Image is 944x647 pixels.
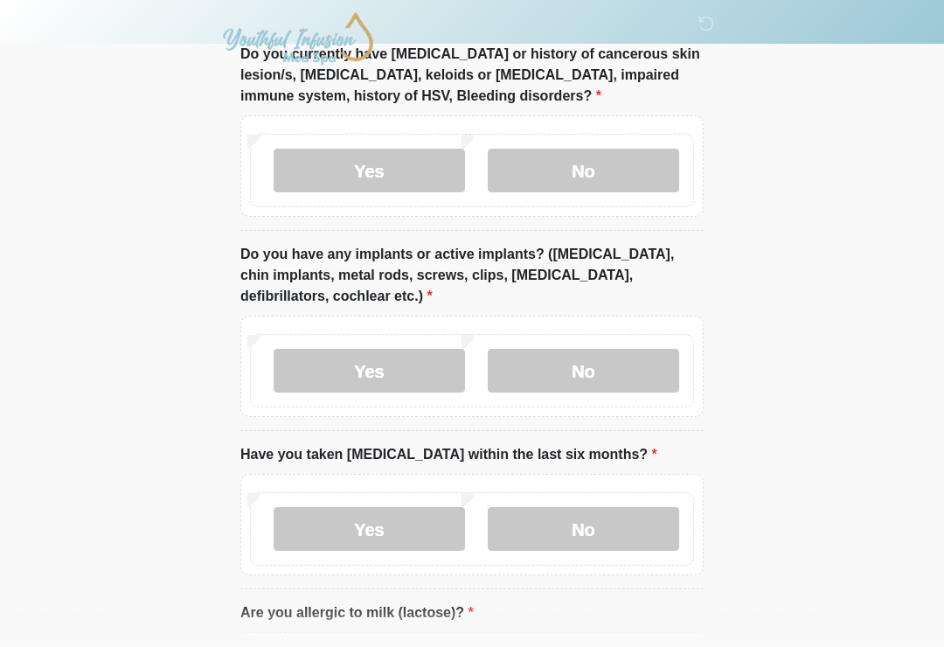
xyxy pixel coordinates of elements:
[274,150,465,193] label: Yes
[274,350,465,393] label: Yes
[488,350,679,393] label: No
[274,508,465,552] label: Yes
[240,603,474,624] label: Are you allergic to milk (lactose)?
[488,150,679,193] label: No
[488,508,679,552] label: No
[240,245,704,308] label: Do you have any implants or active implants? ([MEDICAL_DATA], chin implants, metal rods, screws, ...
[240,445,657,466] label: Have you taken [MEDICAL_DATA] within the last six months?
[223,13,373,66] img: Youthful Infusion Med Spa - Grapevine Logo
